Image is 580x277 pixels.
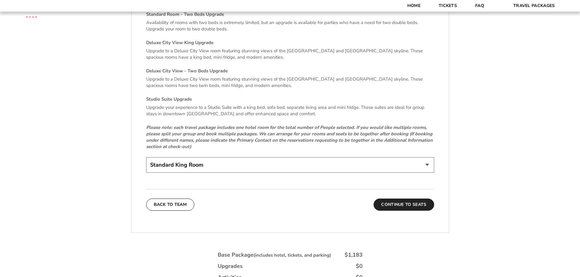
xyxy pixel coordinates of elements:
h4: Deluxe City View - Two Beds Upgrade [146,68,434,74]
div: $1,183 [345,251,363,259]
small: (includes hotel, tickets, and parking) [254,252,331,258]
p: Upgrade to a Deluxe City View room featuring stunning views of the [GEOGRAPHIC_DATA] and [GEOGRAP... [146,76,434,89]
div: Upgrades [218,262,243,270]
h4: Studio Suite Upgrade [146,96,434,102]
div: $0 [356,262,363,270]
p: Availability of rooms with two beds is extremely limited, but an upgrade is available for parties... [146,19,434,32]
p: Upgrade your experience to a Studio Suite with a king bed, sofa bed, separate living area and min... [146,104,434,117]
button: Continue To Seats [374,199,434,211]
em: Please note: each travel package includes one hotel room for the total number of People selected.... [146,124,433,150]
img: CBS Sports Thanksgiving Classic [18,3,45,29]
div: Base Package [218,251,331,259]
button: Back To Team [146,199,195,211]
p: Upgrade to a Deluxe City View room featuring stunning views of the [GEOGRAPHIC_DATA] and [GEOGRAP... [146,48,434,61]
h4: Standard Room - Two Beds Upgrade [146,11,434,18]
h4: Deluxe City View King Upgrade [146,40,434,46]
